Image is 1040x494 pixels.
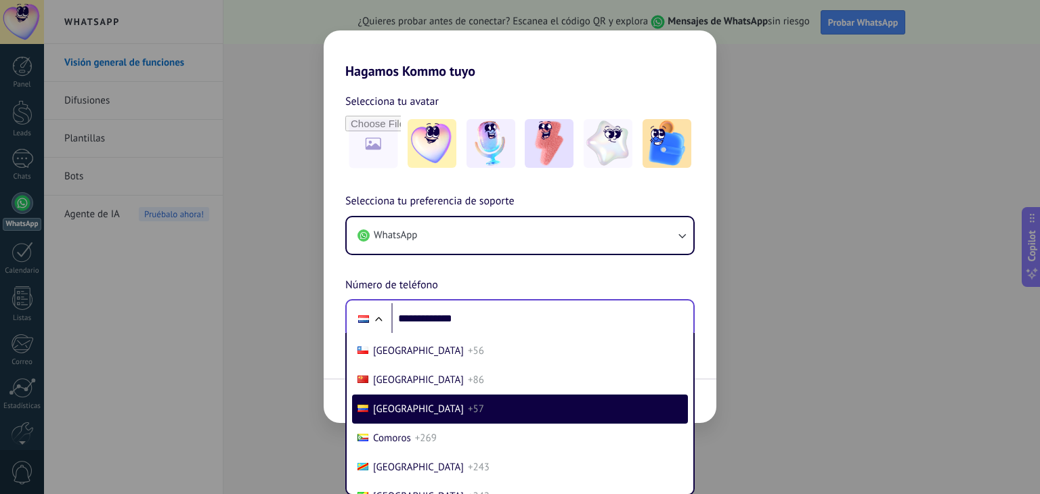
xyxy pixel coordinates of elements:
button: WhatsApp [347,217,693,254]
span: Selecciona tu avatar [345,93,439,110]
span: [GEOGRAPHIC_DATA] [373,344,464,357]
span: Número de teléfono [345,277,438,294]
span: [GEOGRAPHIC_DATA] [373,403,464,416]
span: WhatsApp [374,229,417,242]
img: -1.jpeg [408,119,456,168]
span: +57 [468,403,484,416]
span: [GEOGRAPHIC_DATA] [373,374,464,386]
span: Selecciona tu preferencia de soporte [345,193,515,210]
span: [GEOGRAPHIC_DATA] [373,461,464,474]
div: Netherlands: + 31 [351,305,376,333]
h2: Hagamos Kommo tuyo [324,30,716,79]
img: -5.jpeg [643,119,691,168]
span: +86 [468,374,484,386]
span: Comoros [373,432,411,445]
img: -4.jpeg [584,119,632,168]
img: -2.jpeg [467,119,515,168]
img: -3.jpeg [525,119,573,168]
span: +243 [468,461,490,474]
span: +269 [415,432,437,445]
span: +56 [468,344,484,357]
